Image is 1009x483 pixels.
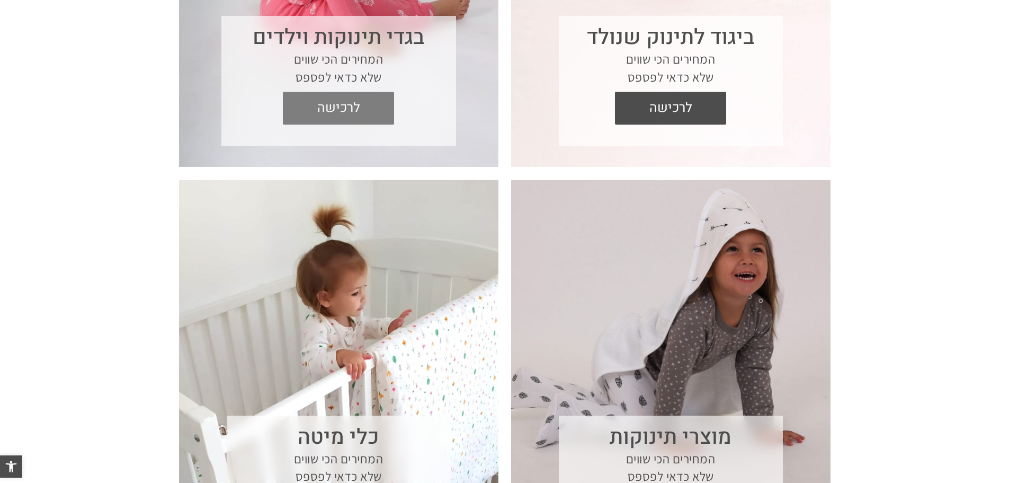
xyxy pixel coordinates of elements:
[580,50,762,86] p: המחירים הכי שווים שלא כדאי לפספס
[291,92,386,125] span: לרכישה
[615,92,726,125] a: לרכישה
[580,25,762,50] h3: ביגוד לתינוק שנולד
[580,425,762,450] h3: מוצרי תינוקות
[623,92,718,125] span: לרכישה
[243,50,435,86] p: המחירים הכי שווים שלא כדאי לפספס
[248,425,430,450] h3: כלי מיטה
[243,25,435,50] h3: בגדי תינוקות וילדים
[283,92,394,125] a: לרכישה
